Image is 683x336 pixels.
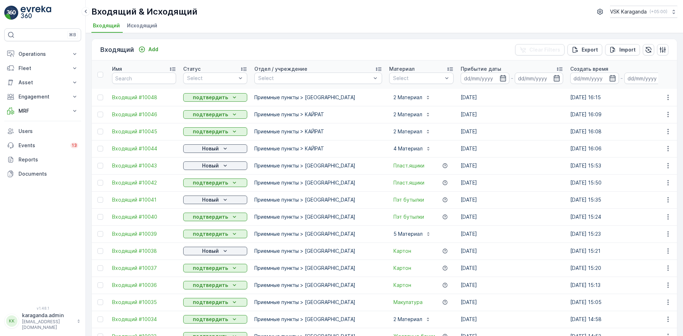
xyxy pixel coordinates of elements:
td: [DATE] 15:53 [567,157,676,174]
td: [DATE] 15:13 [567,277,676,294]
span: Входящий [93,22,120,29]
a: Входящий #10046 [112,111,176,118]
div: Toggle Row Selected [97,299,103,305]
span: Входящий #10042 [112,179,176,186]
td: [DATE] 15:24 [567,208,676,225]
a: Входящий #10048 [112,94,176,101]
p: Новый [202,162,219,169]
button: подтвердить [183,230,247,238]
td: Приемные пункты > [GEOGRAPHIC_DATA] [251,242,386,260]
p: ⌘B [69,32,76,38]
p: Documents [18,170,78,177]
p: подтвердить [193,179,228,186]
td: Приемные пункты > КАЙРАТ [251,123,386,140]
a: Входящий #10043 [112,162,176,169]
button: 2 Материал [389,314,435,325]
button: 2 Материал [389,92,435,103]
td: [DATE] [457,311,567,328]
td: Приемные пункты > [GEOGRAPHIC_DATA] [251,174,386,191]
div: Toggle Row Selected [97,231,103,237]
a: Входящий #10039 [112,230,176,238]
a: Входящий #10044 [112,145,176,152]
p: 2 Материал [393,128,422,135]
span: Картон [393,247,411,255]
button: подтвердить [183,213,247,221]
button: подтвердить [183,178,247,187]
td: [DATE] [457,106,567,123]
a: Входящий #10035 [112,299,176,306]
button: MRF [4,104,81,118]
p: Материал [389,65,414,73]
p: подтвердить [193,94,228,101]
button: Asset [4,75,81,90]
a: Входящий #10040 [112,213,176,220]
a: Documents [4,167,81,181]
td: [DATE] 16:09 [567,106,676,123]
p: Прибытие даты [461,65,501,73]
p: Add [148,46,158,53]
p: подтвердить [193,299,228,306]
p: 5 Материал [393,230,423,238]
td: [DATE] [457,174,567,191]
p: 4 Материал [393,145,423,152]
button: подтвердить [183,315,247,324]
p: Создать время [570,65,608,73]
button: Clear Filters [515,44,565,55]
td: [DATE] [457,242,567,260]
td: [DATE] 15:21 [567,242,676,260]
td: [DATE] 16:15 [567,89,676,106]
a: Users [4,124,81,138]
p: Новый [202,247,219,255]
button: KKkaraganda.admin[EMAIL_ADDRESS][DOMAIN_NAME] [4,312,81,330]
div: KK [6,315,17,327]
p: Users [18,128,78,135]
span: Входящий #10045 [112,128,176,135]
p: Входящий & Исходящий [91,6,197,17]
td: Приемные пункты > [GEOGRAPHIC_DATA] [251,260,386,277]
p: Import [619,46,636,53]
td: Приемные пункты > КАЙРАТ [251,140,386,157]
a: Пласт.ящики [393,179,424,186]
p: подтвердить [193,230,228,238]
td: [DATE] 15:20 [567,260,676,277]
div: Toggle Row Selected [97,129,103,134]
span: Исходящий [127,22,157,29]
span: Входящий #10036 [112,282,176,289]
p: Новый [202,145,219,152]
p: Fleet [18,65,67,72]
span: Картон [393,282,411,289]
a: Входящий #10041 [112,196,176,203]
p: - [511,74,513,82]
span: v 1.48.1 [4,306,81,310]
button: Operations [4,47,81,61]
input: dd/mm/yyyy [624,73,673,84]
p: подтвердить [193,316,228,323]
p: Отдел / учреждение [254,65,307,73]
a: Reports [4,153,81,167]
span: Картон [393,265,411,272]
div: Toggle Row Selected [97,112,103,117]
p: karaganda.admin [22,312,73,319]
td: [DATE] 15:35 [567,191,676,208]
img: logo [4,6,18,20]
button: Новый [183,161,247,170]
input: dd/mm/yyyy [461,73,509,84]
span: Входящий #10037 [112,265,176,272]
div: Toggle Row Selected [97,316,103,322]
button: 2 Материал [389,126,435,137]
td: [DATE] [457,277,567,294]
button: 4 Материал [389,143,435,154]
p: Новый [202,196,219,203]
img: logo_light-DOdMpM7g.png [21,6,51,20]
p: Select [258,75,371,82]
input: dd/mm/yyyy [515,73,563,84]
td: [DATE] 14:58 [567,311,676,328]
a: Входящий #10034 [112,316,176,323]
button: подтвердить [183,110,247,119]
